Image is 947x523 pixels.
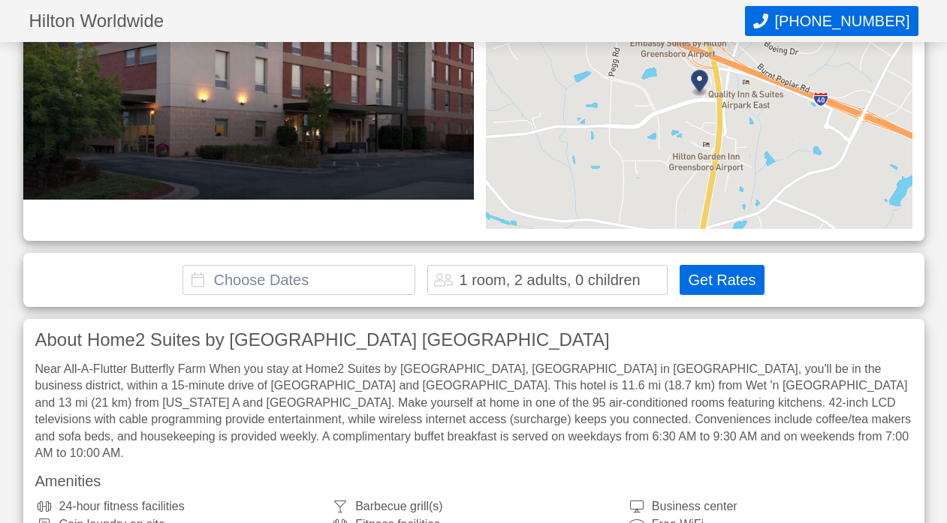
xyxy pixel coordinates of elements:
div: Near All-A-Flutter Butterfly Farm When you stay at Home2 Suites by [GEOGRAPHIC_DATA], [GEOGRAPHIC... [35,361,912,461]
div: 24-hour fitness facilities [35,500,320,512]
button: Get Rates [680,265,764,295]
h3: Amenities [35,473,912,488]
h3: About Home2 Suites by [GEOGRAPHIC_DATA] [GEOGRAPHIC_DATA] [35,331,912,349]
input: Choose Dates [182,265,415,295]
button: Call [745,6,918,36]
div: Barbecue grill(s) [331,500,616,512]
h1: Hilton Worldwide [29,12,746,30]
div: 1 room, 2 adults, 0 children [459,272,640,287]
span: [PHONE_NUMBER] [774,13,909,30]
div: Business center [628,500,912,512]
